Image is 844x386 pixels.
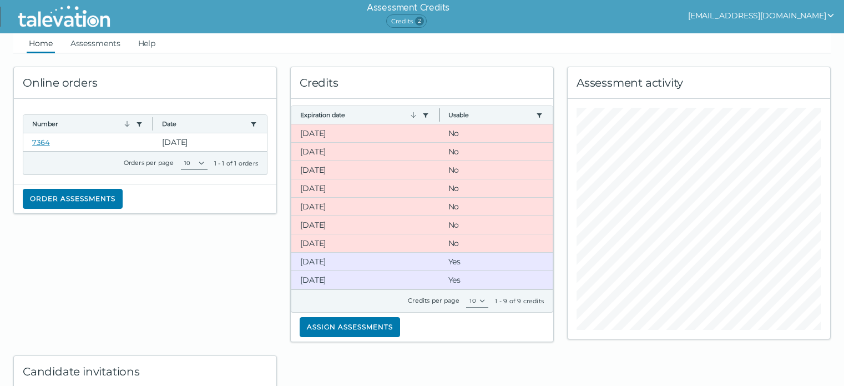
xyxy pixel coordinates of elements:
label: Credits per page [408,297,459,304]
h6: Assessment Credits [367,1,449,14]
button: Column resize handle [436,103,443,127]
clr-dg-cell: No [439,198,553,215]
span: 2 [415,17,424,26]
clr-dg-cell: No [439,216,553,234]
a: 7364 [32,138,50,147]
a: Help [136,33,158,53]
button: show user actions [688,9,835,22]
clr-dg-cell: [DATE] [291,179,439,197]
clr-dg-cell: [DATE] [291,234,439,252]
clr-dg-cell: No [439,161,553,179]
button: Order assessments [23,189,123,209]
a: Home [27,33,55,53]
div: Online orders [14,67,276,99]
div: 1 - 1 of 1 orders [214,159,258,168]
clr-dg-cell: [DATE] [291,161,439,179]
clr-dg-cell: No [439,234,553,252]
clr-dg-cell: No [439,143,553,161]
clr-dg-cell: [DATE] [291,143,439,161]
button: Number [32,119,132,128]
button: Usable [448,111,532,119]
clr-dg-cell: [DATE] [291,198,439,215]
div: 1 - 9 of 9 credits [495,297,544,305]
clr-dg-cell: [DATE] [291,124,439,142]
a: Assessments [68,33,123,53]
label: Orders per page [124,159,174,167]
clr-dg-cell: [DATE] [153,133,267,151]
clr-dg-cell: [DATE] [291,216,439,234]
button: Column resize handle [149,112,156,136]
clr-dg-cell: Yes [439,253,553,270]
clr-dg-cell: No [439,179,553,197]
clr-dg-cell: [DATE] [291,271,439,289]
clr-dg-cell: Yes [439,271,553,289]
button: Assign assessments [300,317,400,337]
clr-dg-cell: No [439,124,553,142]
button: Date [162,119,246,128]
clr-dg-cell: [DATE] [291,253,439,270]
button: Expiration date [300,111,418,119]
span: Credits [386,14,427,28]
img: Talevation_Logo_Transparent_white.png [13,3,115,31]
div: Credits [291,67,553,99]
div: Assessment activity [568,67,830,99]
